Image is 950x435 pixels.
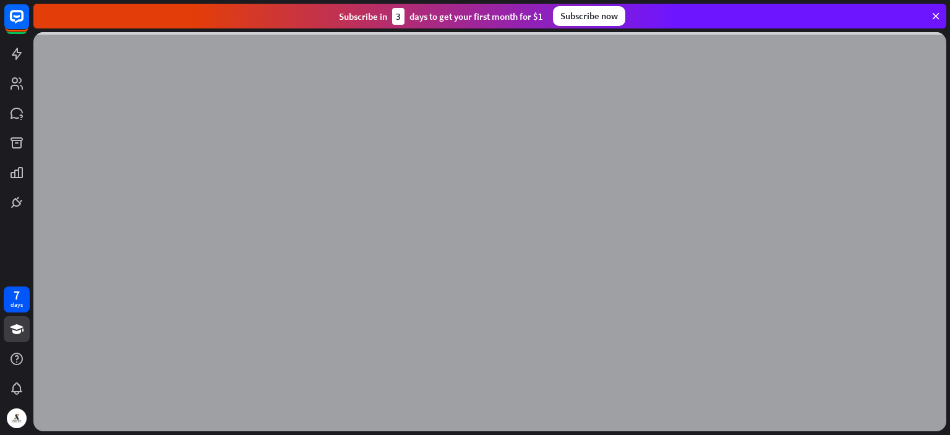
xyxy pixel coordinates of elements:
div: 3 [392,8,404,25]
div: 7 [14,290,20,301]
a: 7 days [4,286,30,312]
div: Subscribe now [553,6,625,26]
div: days [11,301,23,309]
div: Subscribe in days to get your first month for $1 [339,8,543,25]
